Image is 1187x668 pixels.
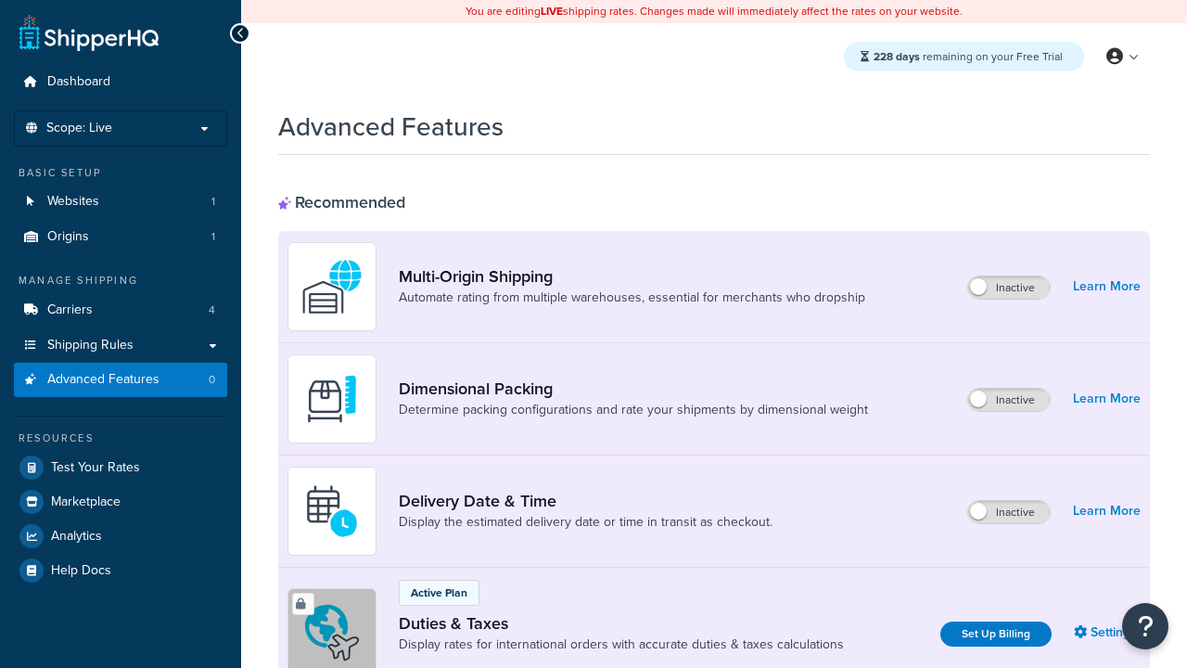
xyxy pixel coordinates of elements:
[940,622,1052,647] a: Set Up Billing
[399,636,844,654] a: Display rates for international orders with accurate duties & taxes calculations
[14,293,227,328] a: Carriers4
[47,229,89,245] span: Origins
[51,460,140,476] span: Test Your Rates
[1073,274,1141,300] a: Learn More
[14,520,227,553] a: Analytics
[278,109,504,145] h1: Advanced Features
[209,372,215,388] span: 0
[399,289,865,307] a: Automate rating from multiple warehouses, essential for merchants who dropship
[541,3,563,19] b: LIVE
[278,192,405,212] div: Recommended
[47,74,110,90] span: Dashboard
[51,495,121,510] span: Marketplace
[399,401,868,419] a: Determine packing configurations and rate your shipments by dimensional weight
[47,194,99,210] span: Websites
[14,363,227,397] a: Advanced Features0
[968,389,1050,411] label: Inactive
[47,372,160,388] span: Advanced Features
[14,220,227,254] li: Origins
[209,302,215,318] span: 4
[47,302,93,318] span: Carriers
[1122,603,1168,649] button: Open Resource Center
[14,220,227,254] a: Origins1
[14,485,227,519] a: Marketplace
[399,379,868,399] a: Dimensional Packing
[399,266,865,287] a: Multi-Origin Shipping
[211,194,215,210] span: 1
[1073,386,1141,412] a: Learn More
[14,363,227,397] li: Advanced Features
[968,276,1050,299] label: Inactive
[1074,620,1141,646] a: Settings
[399,613,844,634] a: Duties & Taxes
[399,513,772,532] a: Display the estimated delivery date or time in transit as checkout.
[399,491,772,511] a: Delivery Date & Time
[300,254,364,319] img: WatD5o0RtDAAAAAElFTkSuQmCC
[14,451,227,484] a: Test Your Rates
[14,273,227,289] div: Manage Shipping
[46,121,112,136] span: Scope: Live
[51,563,111,579] span: Help Docs
[14,554,227,587] a: Help Docs
[14,328,227,363] a: Shipping Rules
[14,185,227,219] a: Websites1
[14,430,227,446] div: Resources
[51,529,102,545] span: Analytics
[1073,498,1141,524] a: Learn More
[14,185,227,219] li: Websites
[874,48,920,65] strong: 228 days
[300,479,364,544] img: gfkeb5ejjkALwAAAABJRU5ErkJggg==
[968,501,1050,523] label: Inactive
[874,48,1063,65] span: remaining on your Free Trial
[14,65,227,99] a: Dashboard
[211,229,215,245] span: 1
[14,165,227,181] div: Basic Setup
[411,584,467,601] p: Active Plan
[14,293,227,328] li: Carriers
[300,366,364,431] img: DTVBYsAAAAAASUVORK5CYII=
[47,338,134,353] span: Shipping Rules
